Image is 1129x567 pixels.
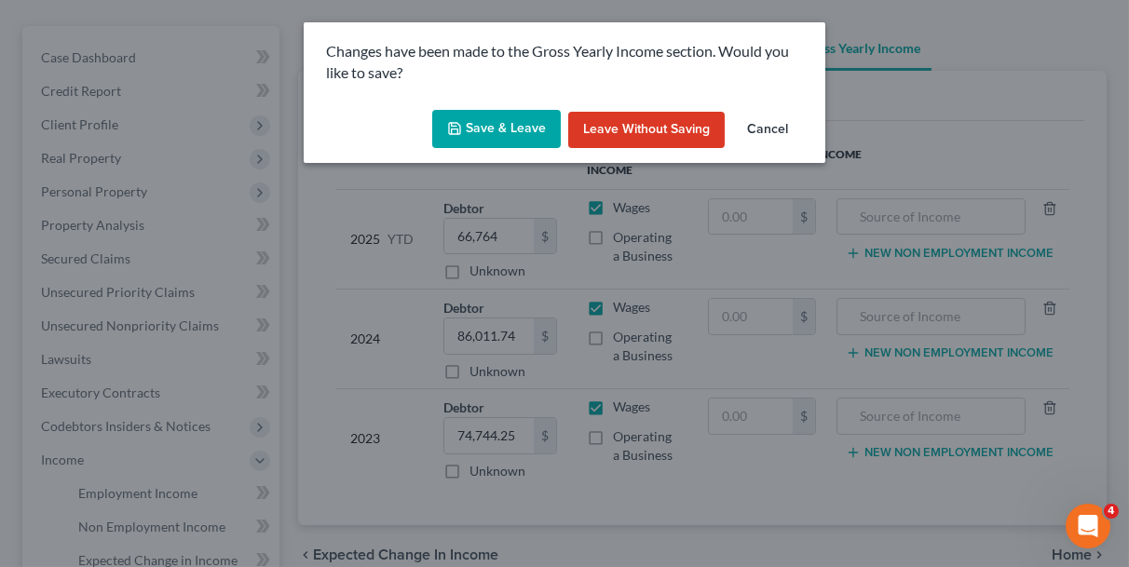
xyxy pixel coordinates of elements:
[432,110,561,149] button: Save & Leave
[326,41,803,84] p: Changes have been made to the Gross Yearly Income section. Would you like to save?
[1066,504,1110,548] iframe: Intercom live chat
[1104,504,1119,519] span: 4
[732,112,803,149] button: Cancel
[568,112,725,149] button: Leave without Saving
